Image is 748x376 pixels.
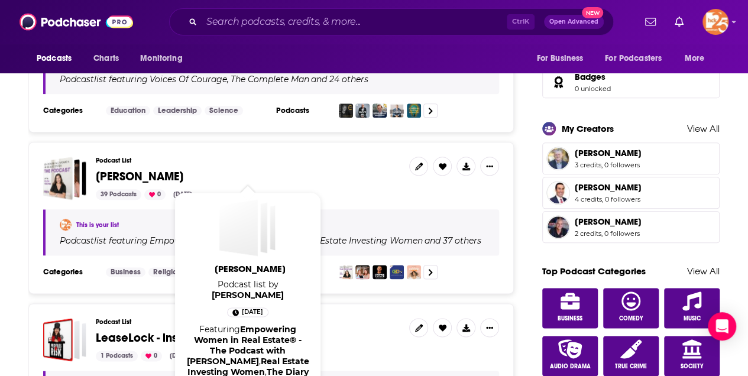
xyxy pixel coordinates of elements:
span: [PERSON_NAME] [575,148,642,158]
span: Steve Ingalls [546,147,570,170]
img: Voices Of Courage [339,103,353,118]
a: [PERSON_NAME] [96,170,183,183]
span: Badges [575,72,605,82]
div: My Creators [562,123,614,134]
h4: Voices Of Courage [150,74,227,84]
button: open menu [28,47,87,70]
div: 0 [141,351,162,361]
img: Kerri Fulks [60,219,72,231]
img: Kurt Metzger [548,216,569,238]
a: Kerri Fulks [212,290,284,300]
span: More [685,50,705,67]
p: and 24 others [311,74,368,85]
span: Podcast list by [182,279,314,300]
button: Show More Button [480,318,499,337]
span: , [259,356,261,367]
h4: Empowering Women in Real Esta… [150,236,296,245]
span: Charts [93,50,119,67]
a: LeaseLock - insurtech [43,318,86,361]
button: Show More Button [480,157,499,176]
a: Grant Pruitt [542,177,720,209]
img: The Diary Of A CEO with Steven Bartlett [373,265,387,279]
a: Kurt Metzger [542,211,720,243]
span: Podcasts [37,50,72,67]
h3: Podcast List [96,157,400,164]
a: True Crime [603,336,659,376]
a: Badges [546,74,570,90]
img: Grant Pruitt [548,182,569,203]
span: [PERSON_NAME] [575,182,642,193]
span: Badges [542,66,720,98]
h4: Real Estate Investing Women [299,236,423,245]
img: Cubicle to CEO [407,265,421,279]
a: The Complete Man [229,74,309,84]
span: Steve Ingalls [575,148,642,158]
span: , [227,74,229,85]
a: Voices Of Courage [148,74,227,84]
a: Badges [575,72,611,82]
img: Steve Ingalls [548,148,569,169]
a: Science [205,106,243,115]
img: Real Estate Investing Women [355,265,370,279]
span: Ctrl K [507,14,535,30]
a: Empowering Women in Real Esta… [148,236,296,245]
span: [DATE] [242,306,263,318]
span: For Podcasters [605,50,662,67]
a: Leadership [153,106,202,115]
img: Podchaser - Follow, Share and Rate Podcasts [20,11,133,33]
img: Leveraging Thought Leadership [407,103,421,118]
a: Show notifications dropdown [670,12,688,32]
a: 20 days ago [227,307,268,317]
span: Kurt Metzger [575,216,642,227]
div: [DATE] [165,351,193,361]
a: LeaseLock - insurtech [96,332,213,345]
input: Search podcasts, credits, & more... [202,12,507,31]
img: Empowering Women in Real Estate® - The Podcast with Karen Cooper [339,265,353,279]
a: Janine LeaseLock [43,157,86,200]
span: [PERSON_NAME] [96,169,183,184]
a: This is your list [76,221,119,229]
span: Kurt Metzger [546,215,570,239]
img: Intentional Leader with Cal Walters [390,103,404,118]
div: Search podcasts, credits, & more... [169,8,614,35]
span: New [582,7,603,18]
h3: Podcast List [96,318,400,326]
h3: Categories [43,267,96,277]
a: Janine LeaseLock [219,199,276,256]
a: Steve Ingalls [542,142,720,174]
span: [PERSON_NAME] [184,263,316,274]
a: Show notifications dropdown [640,12,660,32]
a: View All [687,123,720,134]
h3: Categories [43,106,96,115]
span: [PERSON_NAME] [575,216,642,227]
a: Charts [86,47,126,70]
h3: Podcasts [276,106,329,115]
span: LeaseLock - insurtech [96,330,213,345]
button: open menu [676,47,720,70]
a: Comedy [603,288,659,328]
a: Business [542,288,598,328]
a: Business [106,267,145,277]
span: 3 credits, 0 followers [575,161,642,169]
span: Logged in as kerrifulks [702,9,728,35]
div: Podcast list featuring [60,74,485,85]
a: Music [664,288,720,328]
a: View All [687,265,720,277]
a: Top Podcast Categories [542,265,646,277]
button: open menu [597,47,679,70]
span: 4 credits, 0 followers [575,195,642,203]
span: For Business [536,50,583,67]
div: Podcast list featuring [60,235,485,246]
a: Education [106,106,150,115]
button: open menu [132,47,197,70]
a: [PERSON_NAME] [184,263,316,279]
span: True Crime [615,363,647,370]
a: Real Estate Investing Women [297,236,423,245]
div: 39 Podcasts [96,189,141,200]
img: User Profile [702,9,728,35]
